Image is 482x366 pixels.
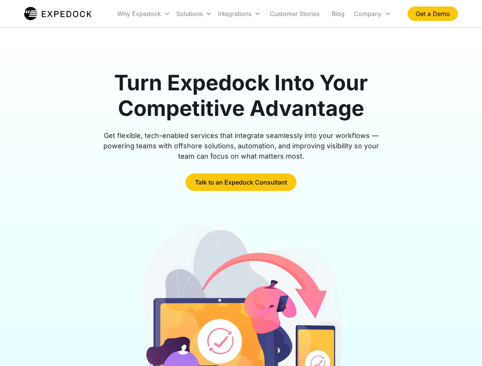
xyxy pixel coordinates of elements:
[326,1,351,27] a: Blog
[95,70,388,121] h1: Turn Expedock Into Your Competitive Advantage
[218,10,251,18] div: Integrations
[176,10,203,18] div: Solutions
[264,1,326,27] a: Customer Stories
[117,10,161,18] div: Why Expedock
[215,1,264,27] div: Integrations
[95,130,388,161] div: Get flexible, tech-enabled services that integrate seamlessly into your workflows — powering team...
[24,6,92,21] img: Expedock Logo
[114,1,173,27] div: Why Expedock
[351,1,394,27] div: Company
[354,10,382,18] div: Company
[185,173,297,191] a: Talk to an Expedock Consultant
[173,1,215,27] div: Solutions
[24,6,92,21] a: home
[444,329,482,366] iframe: Chat Widget
[408,6,458,21] a: Get a Demo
